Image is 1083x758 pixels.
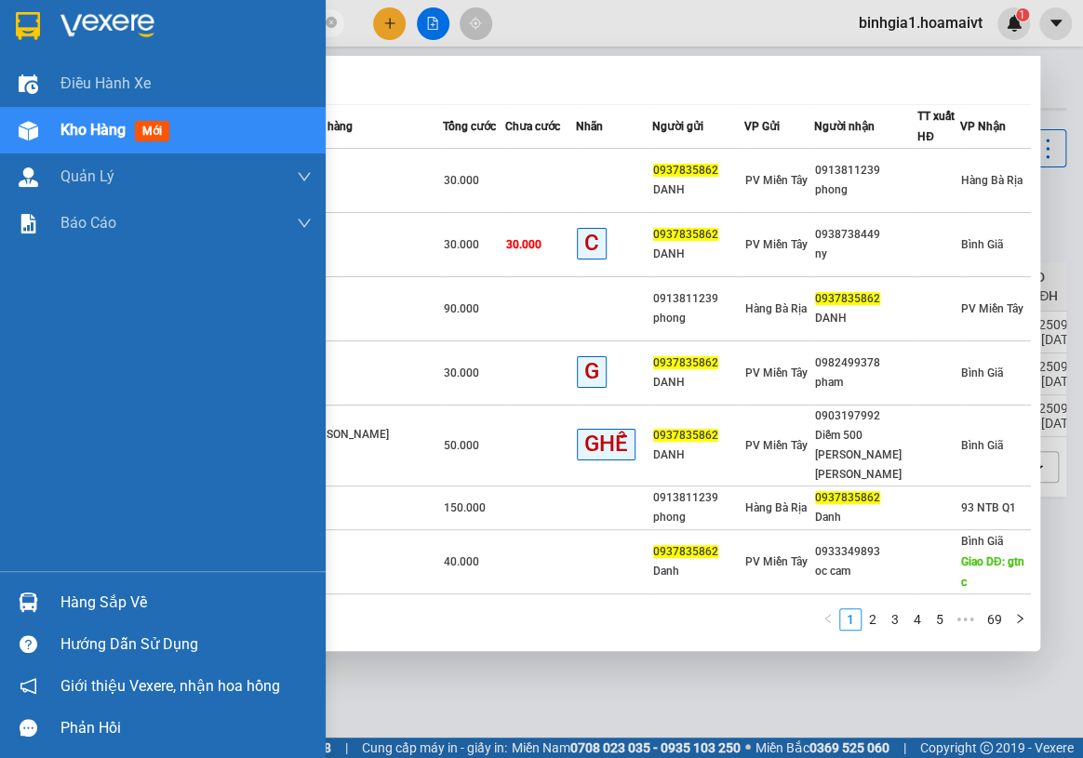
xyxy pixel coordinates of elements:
[302,160,442,180] div: XOP
[839,608,862,631] li: 1
[653,545,718,558] span: 0937835862
[815,542,916,562] div: 0933349893
[301,120,353,133] span: Món hàng
[302,425,442,445] div: [PERSON_NAME]
[744,302,806,315] span: Hàng Bà Rịa
[576,120,603,133] span: Nhãn
[653,445,742,465] div: DANH
[814,120,875,133] span: Người nhận
[302,487,442,508] div: XỐP
[16,12,40,40] img: logo-vxr
[504,120,559,133] span: Chưa cước
[653,508,742,527] div: phong
[961,238,1003,251] span: Bình Giã
[929,609,950,630] a: 5
[862,609,883,630] a: 2
[961,501,1016,514] span: 93 NTB Q1
[60,714,312,742] div: Phản hồi
[653,356,718,369] span: 0937835862
[951,608,981,631] span: •••
[443,120,496,133] span: Tổng cước
[19,214,38,233] img: solution-icon
[302,562,442,582] div: SL: 1
[961,555,1024,589] span: Giao DĐ: gtn c
[20,635,37,653] span: question-circle
[1009,608,1031,631] li: Next Page
[744,174,807,187] span: PV Miền Tây
[917,110,955,143] span: TT xuất HĐ
[961,535,1003,548] span: Bình Giã
[326,17,337,28] span: close-circle
[744,439,807,452] span: PV Miền Tây
[653,180,742,200] div: DANH
[577,356,607,387] span: G
[302,288,442,309] div: XỐP
[302,508,442,528] div: SL: 3
[951,608,981,631] li: Next 5 Pages
[906,608,929,631] li: 4
[653,596,742,616] div: 0913811239
[815,562,916,581] div: oc cam
[744,366,807,379] span: PV Miền Tây
[302,224,442,245] div: hop
[1009,608,1031,631] button: right
[815,491,880,504] span: 0937835862
[302,445,442,466] div: SL: 1
[1014,613,1025,624] span: right
[297,216,312,231] span: down
[815,292,880,305] span: 0937835862
[929,608,951,631] li: 5
[302,373,442,393] div: SL: 1
[302,180,442,201] div: SL: 1
[302,595,442,616] div: XỐP
[326,15,337,33] span: close-circle
[302,352,442,373] div: HOP
[817,608,839,631] button: left
[19,167,38,187] img: warehouse-icon
[444,501,486,514] span: 150.000
[815,180,916,200] div: phong
[577,228,607,259] span: C
[20,677,37,695] span: notification
[653,245,742,264] div: DANH
[60,165,114,188] span: Quản Lý
[885,609,905,630] a: 3
[19,74,38,94] img: warehouse-icon
[60,211,116,234] span: Báo cáo
[815,309,916,328] div: DANH
[744,501,806,514] span: Hàng Bà Rịa
[982,609,1008,630] a: 69
[60,72,151,95] span: Điều hành xe
[743,120,779,133] span: VP Gửi
[20,719,37,737] span: message
[744,555,807,568] span: PV Miền Tây
[653,488,742,508] div: 0913811239
[444,555,479,568] span: 40.000
[302,309,442,329] div: SL: 2
[653,228,718,241] span: 0937835862
[815,225,916,245] div: 0938738449
[884,608,906,631] li: 3
[135,121,169,141] span: mới
[653,289,742,309] div: 0913811239
[19,121,38,140] img: warehouse-icon
[19,592,38,612] img: warehouse-icon
[815,353,916,373] div: 0982499378
[961,302,1023,315] span: PV Miền Tây
[302,245,442,265] div: SL: 1
[653,164,718,177] span: 0937835862
[577,429,635,459] span: GHẾ
[444,439,479,452] span: 50.000
[815,245,916,264] div: ny
[961,174,1023,187] span: Hàng Bà Rịa
[653,562,742,581] div: Danh
[444,302,479,315] span: 90.000
[444,238,479,251] span: 30.000
[444,366,479,379] span: 30.000
[815,406,916,426] div: 0903197992
[653,309,742,328] div: phong
[815,426,916,485] div: Diễm 500 [PERSON_NAME] [PERSON_NAME]
[822,613,834,624] span: left
[60,631,312,658] div: Hướng dẫn sử dụng
[653,373,742,392] div: DANH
